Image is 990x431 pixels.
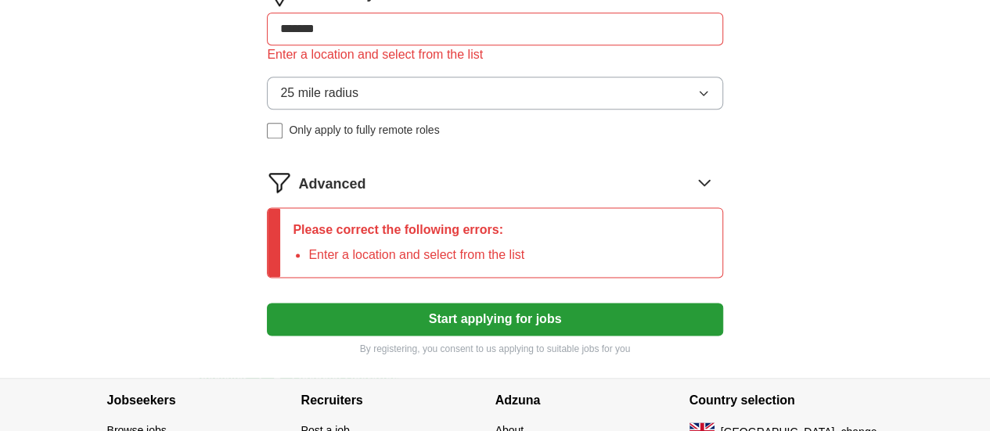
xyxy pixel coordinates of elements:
h4: Country selection [689,379,884,422]
button: 25 mile radius [267,77,722,110]
p: By registering, you consent to us applying to suitable jobs for you [267,342,722,356]
button: Start applying for jobs [267,303,722,336]
li: Enter a location and select from the list [308,246,524,264]
input: Only apply to fully remote roles [267,123,283,138]
p: Please correct the following errors: [293,221,524,239]
div: Enter a location and select from the list [267,45,722,64]
span: Advanced [298,174,365,195]
span: Only apply to fully remote roles [289,122,439,138]
span: 25 mile radius [280,84,358,102]
img: filter [267,170,292,195]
